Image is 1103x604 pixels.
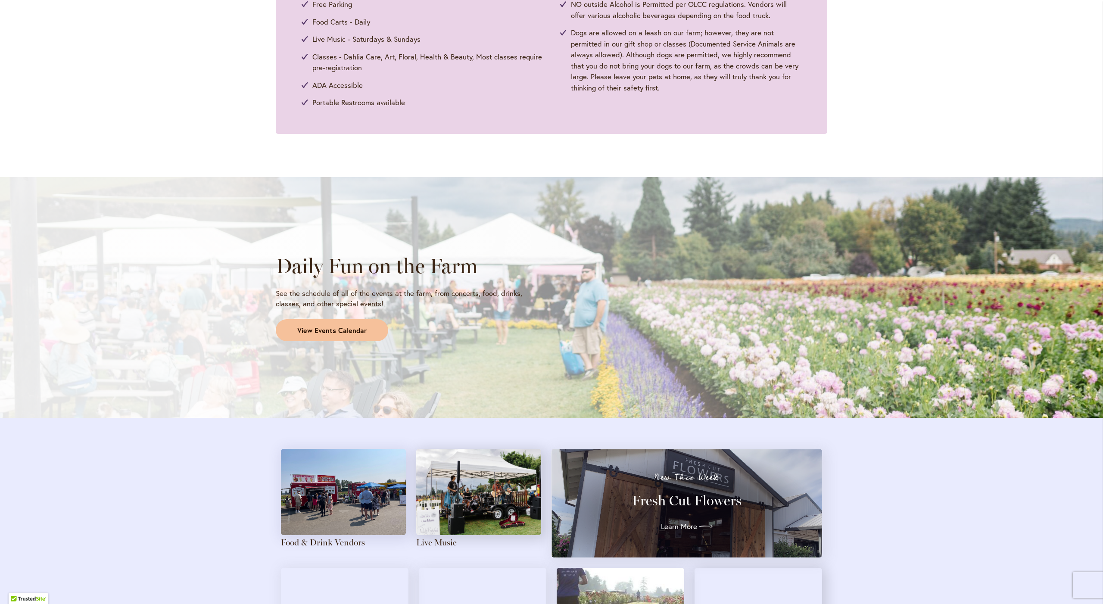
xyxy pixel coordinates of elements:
span: Live Music - Saturdays & Sundays [312,34,421,45]
img: Attendees gather around food trucks on a sunny day at the farm [281,449,406,535]
a: View Events Calendar [276,319,388,342]
p: See the schedule of all of the events at the farm, from concerts, food, drinks, classes, and othe... [276,288,544,309]
span: Classes - Dahlia Care, Art, Floral, Health & Beauty, Most classes require pre-registration [312,51,543,73]
a: Live Music [416,537,457,548]
span: Dogs are allowed on a leash on our farm; however, they are not permitted in our gift shop or clas... [571,27,801,93]
p: New This Week [567,473,807,482]
span: ADA Accessible [312,80,363,91]
h2: Daily Fun on the Farm [276,254,544,278]
img: A four-person band plays with a field of pink dahlias in the background [416,449,541,535]
h3: Fresh Cut Flowers [567,492,807,509]
span: Learn More [661,521,697,532]
a: Food & Drink Vendors [281,537,365,548]
span: View Events Calendar [297,326,367,336]
span: Food Carts - Daily [312,16,370,28]
span: Portable Restrooms available [312,97,405,108]
a: Learn More [661,520,713,533]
